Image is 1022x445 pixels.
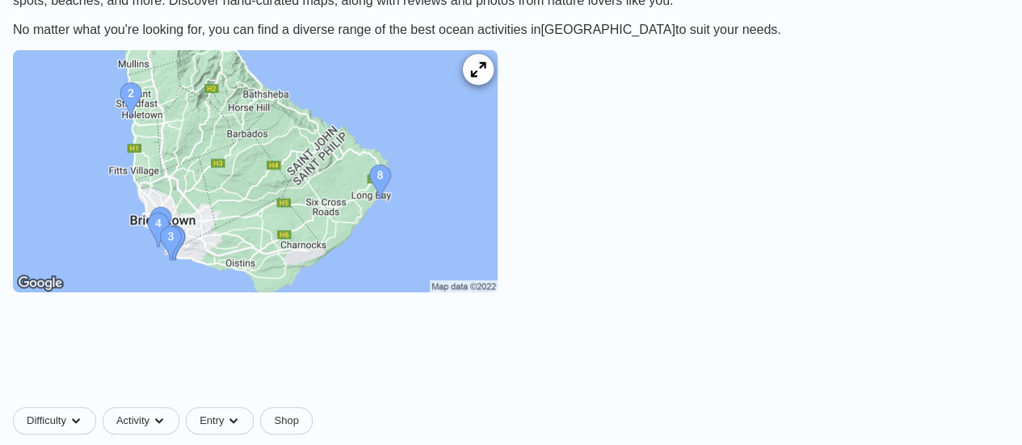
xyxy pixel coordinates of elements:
img: dropdown caret [153,414,166,427]
span: Entry [200,414,224,427]
span: Difficulty [27,414,66,427]
button: Activitydropdown caret [103,407,186,435]
button: Entrydropdown caret [186,407,260,435]
iframe: Advertisement [120,321,903,394]
button: Difficultydropdown caret [13,407,103,435]
span: Activity [116,414,149,427]
a: Shop [260,407,312,435]
img: dropdown caret [69,414,82,427]
img: dropdown caret [227,414,240,427]
img: Barbados dive site map [13,50,498,292]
